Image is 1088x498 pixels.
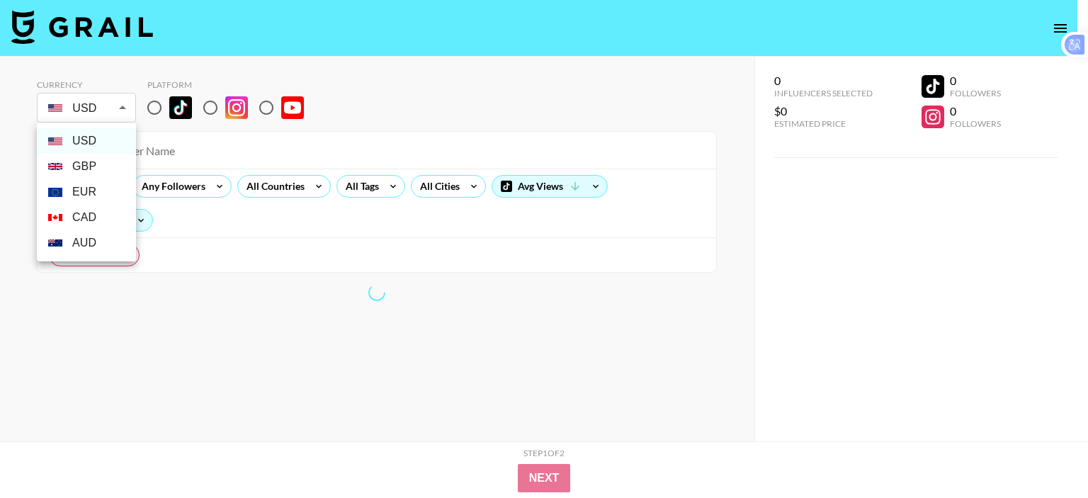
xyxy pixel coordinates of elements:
li: USD [37,128,136,154]
li: CAD [37,205,136,230]
li: GBP [37,154,136,179]
li: EUR [37,179,136,205]
iframe: Drift Widget Chat Controller [1017,427,1071,481]
li: AUD [37,230,136,256]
